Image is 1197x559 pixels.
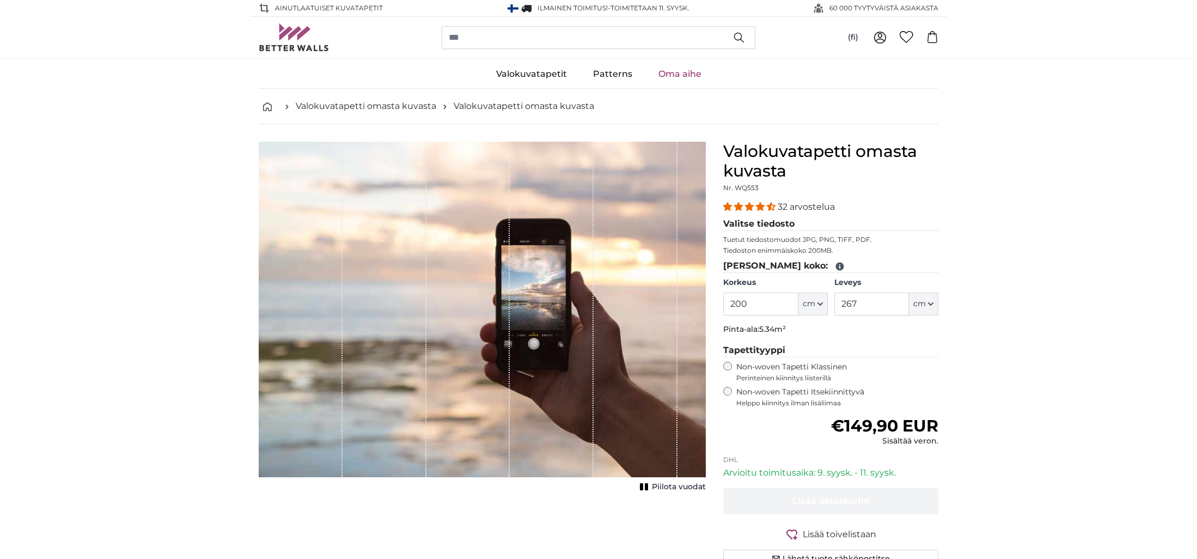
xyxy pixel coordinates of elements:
label: Non-woven Tapetti Klassinen [736,362,938,382]
span: Nr. WQ553 [723,184,759,192]
img: Suomi [508,4,518,13]
p: DHL [723,455,938,464]
label: Korkeus [723,277,827,288]
legend: [PERSON_NAME] koko: [723,259,938,273]
span: cm [913,299,926,309]
span: 4.31 stars [723,202,778,212]
span: 60 000 TYYTYVÄISTÄ ASIAKASTA [829,3,938,13]
a: Valokuvatapetit [483,60,580,88]
span: Helppo kiinnitys ilman lisäliimaa [736,399,938,408]
a: Valokuvatapetti omasta kuvasta [454,100,594,113]
p: Tiedoston enimmäiskoko 200MB. [723,246,938,255]
button: (fi) [839,28,867,47]
legend: Tapettityyppi [723,344,938,357]
img: Betterwalls [259,23,329,51]
span: cm [803,299,815,309]
div: Sisältää veron. [831,436,938,447]
label: Non-woven Tapetti Itsekiinnittyvä [736,387,938,408]
span: Lisää ostoskoriin [792,496,870,506]
h1: Valokuvatapetti omasta kuvasta [723,142,938,181]
span: AINUTLAATUISET Kuvatapetit [275,3,383,13]
span: Lisää toivelistaan [803,528,876,541]
button: Lisää ostoskoriin [723,488,938,514]
button: cm [909,293,938,315]
button: Piilota vuodat [637,479,706,495]
nav: breadcrumbs [259,89,938,124]
span: - [608,4,689,12]
span: €149,90 EUR [831,416,938,436]
a: Oma aihe [645,60,714,88]
span: 32 arvostelua [778,202,835,212]
span: Perinteinen kiinnitys liisterillä [736,374,938,382]
button: cm [798,293,828,315]
p: Pinta-ala: [723,324,938,335]
span: Toimitetaan 11. syysk. [610,4,689,12]
span: Piilota vuodat [652,482,706,493]
button: Lisää toivelistaan [723,527,938,541]
a: Valokuvatapetti omasta kuvasta [296,100,436,113]
div: 1 of 1 [259,142,706,495]
a: Patterns [580,60,645,88]
span: 5.34m² [759,324,786,334]
p: Tuetut tiedostomuodot JPG, PNG, TIFF, PDF. [723,235,938,244]
label: Leveys [834,277,938,288]
p: Arvioitu toimitusaika: 9. syysk. - 11. syysk. [723,466,938,479]
legend: Valitse tiedosto [723,217,938,231]
span: Ilmainen toimitus! [538,4,608,12]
